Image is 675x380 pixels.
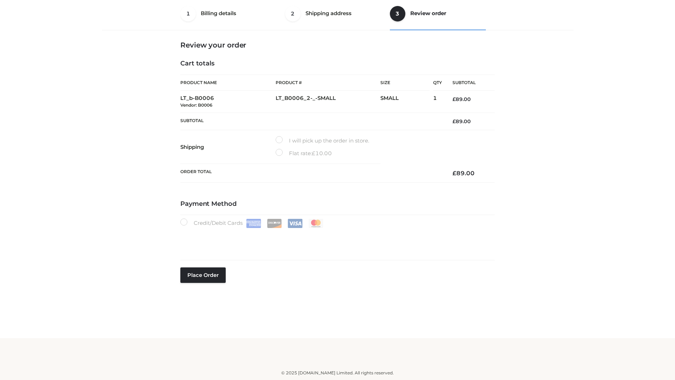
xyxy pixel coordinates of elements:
img: Amex [246,219,261,228]
th: Subtotal [180,113,442,130]
label: Flat rate: [276,149,332,158]
th: Product Name [180,75,276,91]
h4: Payment Method [180,200,495,208]
th: Qty [433,75,442,91]
iframe: Secure payment input frame [179,227,493,252]
span: £ [452,170,456,177]
bdi: 89.00 [452,170,475,177]
th: Product # [276,75,380,91]
small: Vendor: B0006 [180,102,212,108]
div: © 2025 [DOMAIN_NAME] Limited. All rights reserved. [104,369,571,376]
bdi: 89.00 [452,118,471,125]
td: 1 [433,91,442,113]
td: SMALL [380,91,433,113]
button: Place order [180,267,226,283]
img: Mastercard [308,219,323,228]
td: LT_b-B0006 [180,91,276,113]
img: Discover [267,219,282,228]
th: Shipping [180,130,276,164]
bdi: 89.00 [452,96,471,102]
th: Subtotal [442,75,495,91]
bdi: 10.00 [312,150,332,157]
h3: Review your order [180,41,495,49]
td: LT_B0006_2-_-SMALL [276,91,380,113]
th: Order Total [180,164,442,183]
th: Size [380,75,430,91]
span: £ [452,118,456,125]
span: £ [312,150,315,157]
h4: Cart totals [180,60,495,68]
img: Visa [288,219,303,228]
span: £ [452,96,456,102]
label: Credit/Debit Cards [180,218,324,228]
label: I will pick up the order in store. [276,136,369,145]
